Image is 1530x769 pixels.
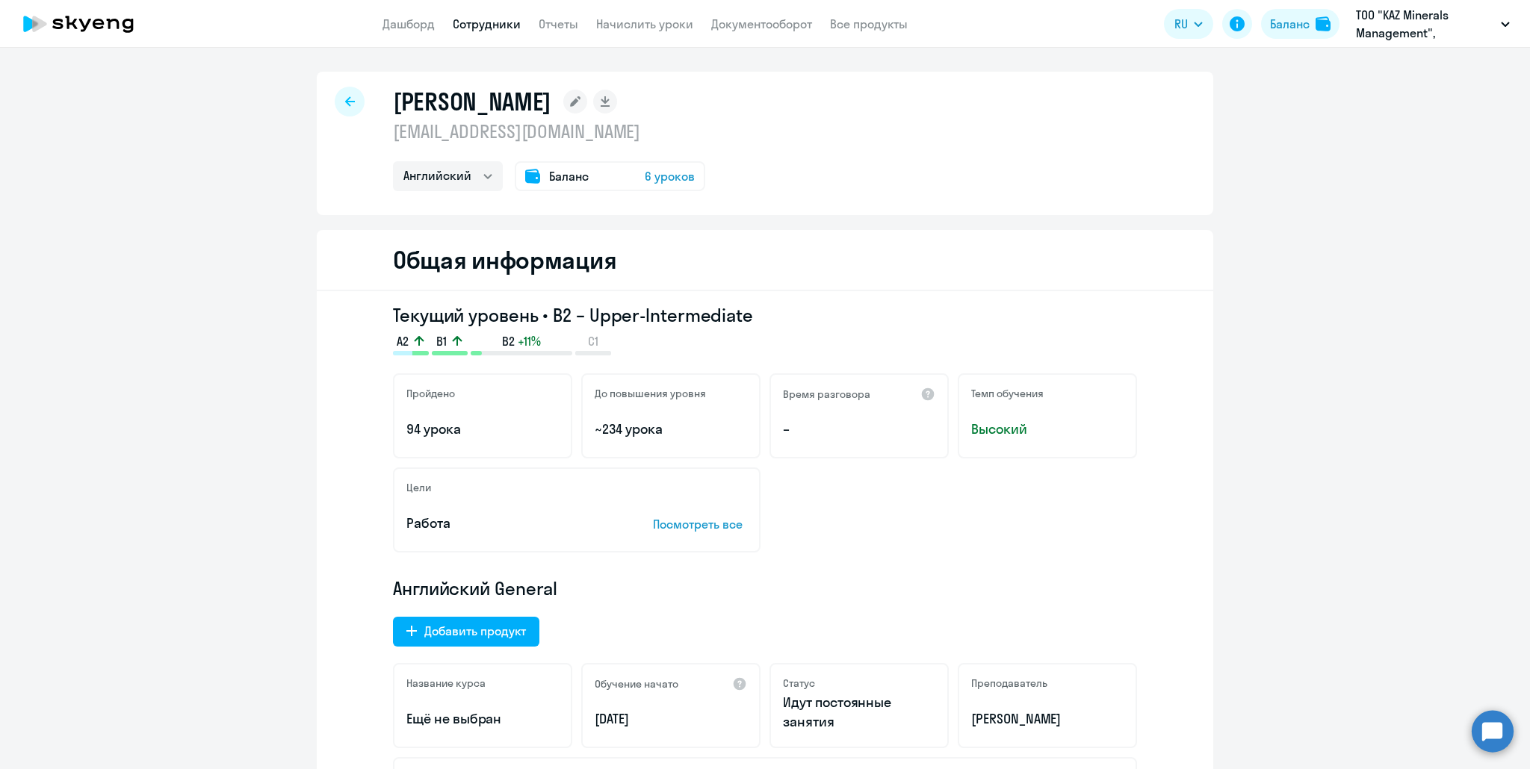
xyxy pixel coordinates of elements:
a: Документооборот [711,16,812,31]
span: B2 [502,333,515,349]
h5: Темп обучения [971,387,1044,400]
img: balance [1316,16,1331,31]
a: Сотрудники [453,16,521,31]
p: Посмотреть все [653,515,747,533]
p: Работа [406,514,607,533]
button: Балансbalance [1261,9,1339,39]
h1: [PERSON_NAME] [393,87,551,116]
div: Баланс [1270,15,1310,33]
h3: Текущий уровень • B2 – Upper-Intermediate [393,303,1137,327]
p: – [783,420,935,439]
span: C1 [588,333,598,349]
span: Высокий [971,420,1124,439]
span: RU [1174,15,1188,33]
span: 6 уроков [645,167,695,185]
h5: До повышения уровня [595,387,706,400]
h5: Цели [406,481,431,494]
span: Английский General [393,576,557,600]
p: [EMAIL_ADDRESS][DOMAIN_NAME] [393,119,705,143]
p: [PERSON_NAME] [971,709,1124,729]
h5: Обучение начато [595,677,678,691]
p: Ещё не выбран [406,709,559,729]
a: Все продукты [830,16,908,31]
span: +11% [518,333,541,349]
span: A2 [397,333,409,349]
p: ~234 урока [595,420,747,439]
h2: Общая информация [393,245,616,275]
span: B1 [436,333,447,349]
h5: Статус [783,676,815,690]
h5: Пройдено [406,387,455,400]
span: Баланс [549,167,589,185]
p: Идут постоянные занятия [783,693,935,732]
a: Начислить уроки [596,16,693,31]
a: Отчеты [539,16,578,31]
button: RU [1164,9,1213,39]
p: ТОО "KAZ Minerals Management", Постоплата [1356,6,1495,42]
div: Добавить продукт [424,622,526,640]
h5: Преподаватель [971,676,1047,690]
button: ТОО "KAZ Minerals Management", Постоплата [1348,6,1517,42]
a: Дашборд [382,16,435,31]
button: Добавить продукт [393,617,539,647]
h5: Название курса [406,676,486,690]
p: 94 урока [406,420,559,439]
h5: Время разговора [783,387,870,401]
p: [DATE] [595,709,747,729]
